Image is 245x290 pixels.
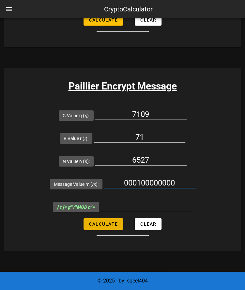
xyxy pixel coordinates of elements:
label: G Value g ( ): [63,112,90,119]
button: Clear [135,14,161,26]
div: CryptoCalculator [104,4,153,14]
i: g [84,113,87,118]
span: Calculate [89,221,118,227]
span: Calculate [89,17,118,23]
i: m [92,182,96,187]
h3: Paillier Encrypt Message [4,79,241,93]
span: Clear [140,221,156,227]
i: r [84,136,86,141]
sup: m [70,204,73,208]
span: Clear [140,17,156,23]
b: [ c ] [57,204,64,210]
i: = g r MOD n [57,204,92,210]
button: Calculate [84,218,123,230]
button: nav-menu-toggle [1,1,17,17]
span: = [57,204,95,210]
sup: 2 [90,204,92,208]
label: R Value r ( ): [64,135,88,142]
button: Clear [135,218,161,230]
label: Message Value m ( ): [54,181,99,187]
sup: n [75,204,77,208]
i: n [84,159,87,164]
label: N Value n ( ): [63,158,90,165]
button: Calculate [84,14,123,26]
span: © 2025 - by: sqeel404 [98,278,148,284]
